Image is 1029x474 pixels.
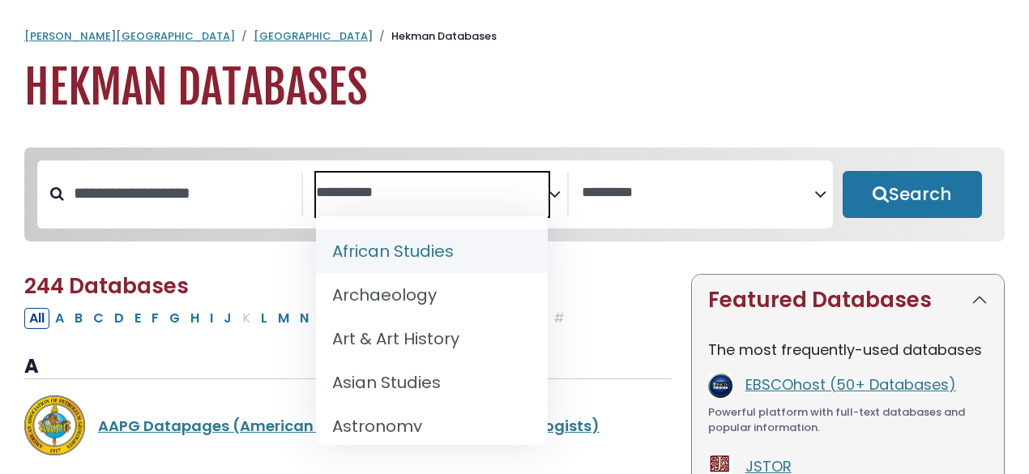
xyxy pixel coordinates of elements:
button: Featured Databases [692,275,1004,326]
button: Filter Results L [256,308,272,329]
nav: breadcrumb [24,28,1005,45]
button: Filter Results H [186,308,204,329]
div: Powerful platform with full-text databases and popular information. [708,404,988,436]
button: Filter Results M [273,308,294,329]
button: Filter Results F [147,308,164,329]
nav: Search filters [24,147,1005,241]
li: African Studies [316,229,548,273]
button: Filter Results N [295,308,314,329]
button: Filter Results E [130,308,146,329]
h3: A [24,355,672,379]
li: Astronomy [316,404,548,448]
a: AAPG Datapages (American Association of Petroleum Geologists) [98,416,600,436]
button: Submit for Search Results [843,171,982,218]
button: Filter Results I [205,308,218,329]
span: 244 Databases [24,271,189,301]
li: Archaeology [316,273,548,317]
button: Filter Results B [70,308,88,329]
li: Art & Art History [316,317,548,361]
a: [GEOGRAPHIC_DATA] [254,28,373,44]
a: EBSCOhost (50+ Databases) [745,374,956,395]
button: Filter Results C [88,308,109,329]
button: Filter Results G [164,308,185,329]
p: The most frequently-used databases [708,339,988,361]
a: [PERSON_NAME][GEOGRAPHIC_DATA] [24,28,235,44]
button: Filter Results J [219,308,237,329]
li: Asian Studies [316,361,548,404]
button: All [24,308,49,329]
div: Alpha-list to filter by first letter of database name [24,307,571,327]
li: Hekman Databases [373,28,497,45]
textarea: Search [582,185,814,202]
button: Filter Results O [314,308,335,329]
textarea: Search [316,185,549,202]
button: Filter Results D [109,308,129,329]
h1: Hekman Databases [24,61,1005,115]
button: Filter Results A [50,308,69,329]
input: Search database by title or keyword [64,180,301,207]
